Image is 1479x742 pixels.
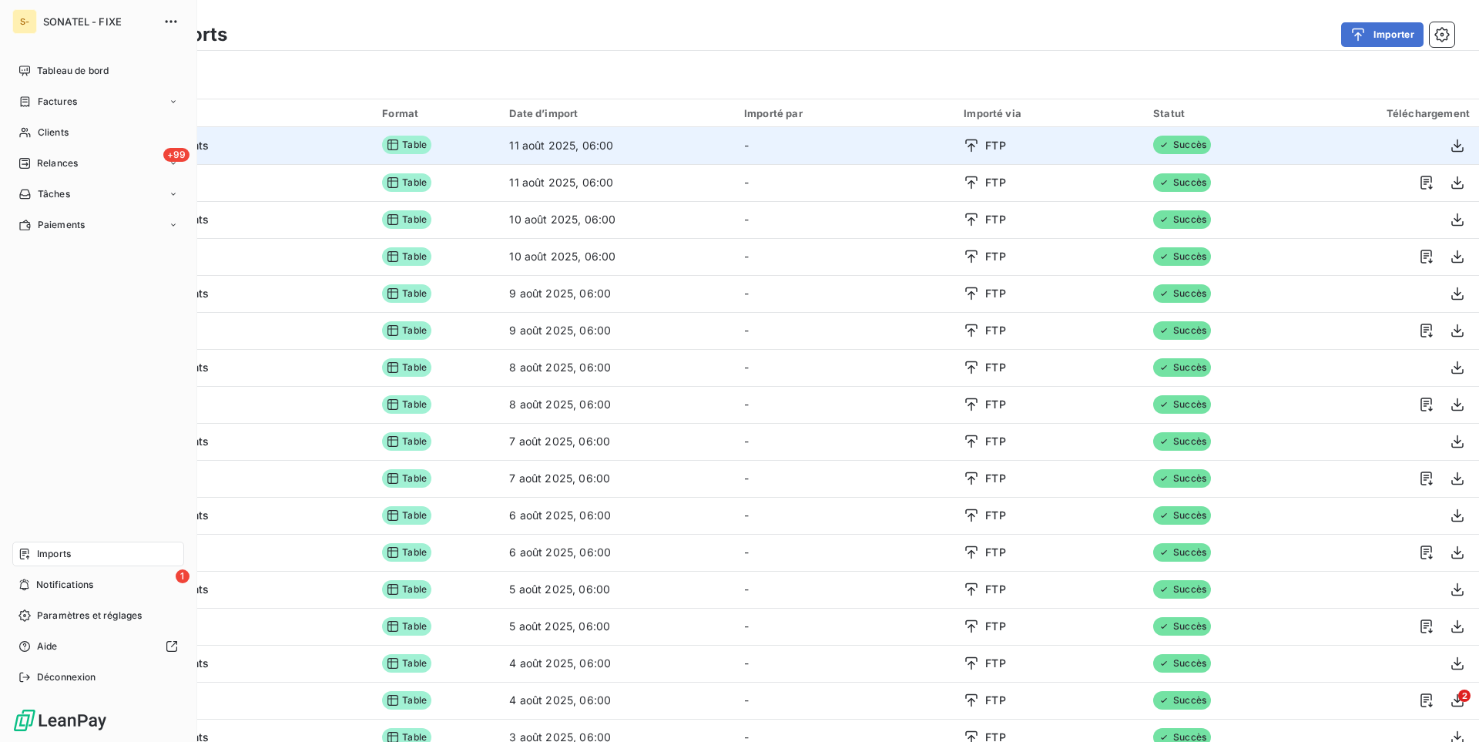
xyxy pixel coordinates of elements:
[12,603,184,628] a: Paramètres et réglages
[500,682,735,719] td: 4 août 2025, 06:00
[1153,136,1211,154] span: Succès
[1153,432,1211,451] span: Succès
[500,386,735,423] td: 8 août 2025, 06:00
[1153,210,1211,229] span: Succès
[500,312,735,349] td: 9 août 2025, 06:00
[1427,690,1464,727] iframe: Intercom live chat
[500,571,735,608] td: 5 août 2025, 06:00
[985,397,1005,412] span: FTP
[37,547,71,561] span: Imports
[985,656,1005,671] span: FTP
[382,432,431,451] span: Table
[985,693,1005,708] span: FTP
[500,534,735,571] td: 6 août 2025, 06:00
[735,164,954,201] td: -
[382,469,431,488] span: Table
[12,182,184,206] a: Tâches
[985,175,1005,190] span: FTP
[985,360,1005,375] span: FTP
[382,654,431,673] span: Table
[735,645,954,682] td: -
[985,286,1005,301] span: FTP
[382,210,431,229] span: Table
[382,173,431,192] span: Table
[382,395,431,414] span: Table
[38,218,85,232] span: Paiements
[1153,617,1211,636] span: Succès
[985,323,1005,338] span: FTP
[735,201,954,238] td: -
[985,434,1005,449] span: FTP
[735,534,954,571] td: -
[163,148,189,162] span: +99
[985,471,1005,486] span: FTP
[37,609,142,623] span: Paramètres et réglages
[176,569,189,583] span: 1
[12,708,108,733] img: Logo LeanPay
[985,138,1005,153] span: FTP
[500,423,735,460] td: 7 août 2025, 06:00
[382,358,431,377] span: Table
[735,460,954,497] td: -
[500,275,735,312] td: 9 août 2025, 06:00
[500,497,735,534] td: 6 août 2025, 06:00
[37,640,58,653] span: Aide
[735,386,954,423] td: -
[500,201,735,238] td: 10 août 2025, 06:00
[38,95,77,109] span: Factures
[1153,358,1211,377] span: Succès
[12,634,184,659] a: Aide
[1458,690,1471,702] span: 2
[1153,580,1211,599] span: Succès
[500,127,735,164] td: 11 août 2025, 06:00
[735,238,954,275] td: -
[382,247,431,266] span: Table
[1153,107,1278,119] div: Statut
[1153,543,1211,562] span: Succès
[744,107,945,119] div: Importé par
[735,423,954,460] td: -
[500,164,735,201] td: 11 août 2025, 06:00
[1153,284,1211,303] span: Succès
[500,645,735,682] td: 4 août 2025, 06:00
[43,15,154,28] span: SONATEL - FIXE
[12,59,184,83] a: Tableau de bord
[500,460,735,497] td: 7 août 2025, 06:00
[500,349,735,386] td: 8 août 2025, 06:00
[382,580,431,599] span: Table
[1153,321,1211,340] span: Succès
[500,608,735,645] td: 5 août 2025, 06:00
[735,349,954,386] td: -
[735,682,954,719] td: -
[1341,22,1424,47] button: Importer
[382,107,491,119] div: Format
[735,497,954,534] td: -
[37,156,78,170] span: Relances
[985,582,1005,597] span: FTP
[1153,395,1211,414] span: Succès
[74,106,364,120] div: Import
[1153,506,1211,525] span: Succès
[1153,469,1211,488] span: Succès
[985,508,1005,523] span: FTP
[1153,691,1211,710] span: Succès
[735,312,954,349] td: -
[735,275,954,312] td: -
[12,151,184,176] a: +99Relances
[382,543,431,562] span: Table
[500,238,735,275] td: 10 août 2025, 06:00
[382,136,431,154] span: Table
[38,126,69,139] span: Clients
[1153,173,1211,192] span: Succès
[36,578,93,592] span: Notifications
[12,120,184,145] a: Clients
[985,545,1005,560] span: FTP
[1296,107,1470,119] div: Téléchargement
[12,9,37,34] div: S-
[37,670,96,684] span: Déconnexion
[985,212,1005,227] span: FTP
[382,284,431,303] span: Table
[37,64,109,78] span: Tableau de bord
[964,107,1135,119] div: Importé via
[735,571,954,608] td: -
